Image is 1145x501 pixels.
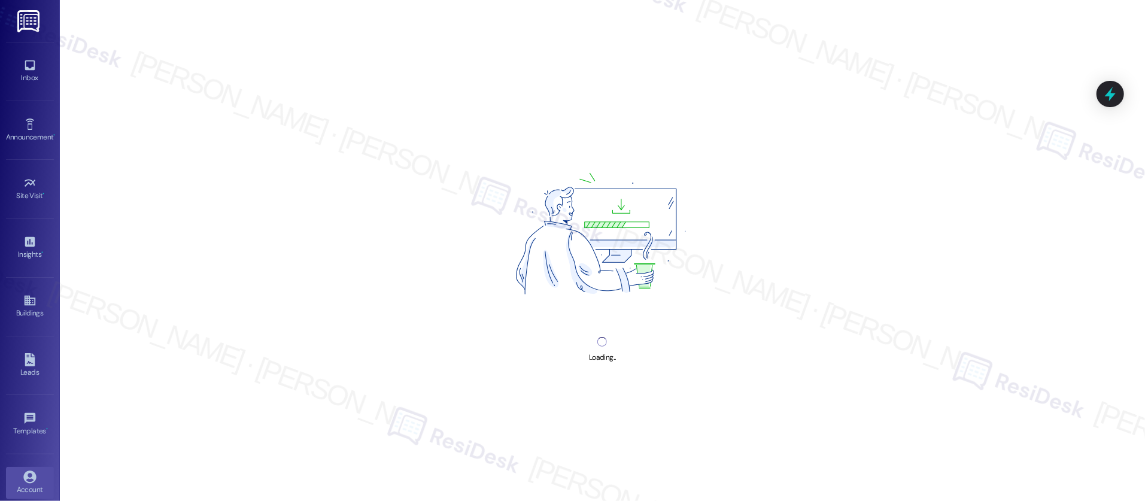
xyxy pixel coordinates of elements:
a: Buildings [6,290,54,323]
a: Leads [6,350,54,382]
span: • [43,190,45,198]
a: Templates • [6,408,54,441]
a: Insights • [6,232,54,264]
a: Account [6,467,54,499]
a: Site Visit • [6,173,54,205]
span: • [41,248,43,257]
div: Loading... [589,351,616,364]
img: ResiDesk Logo [17,10,42,32]
span: • [53,131,55,139]
a: Inbox [6,55,54,87]
span: • [46,425,48,433]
